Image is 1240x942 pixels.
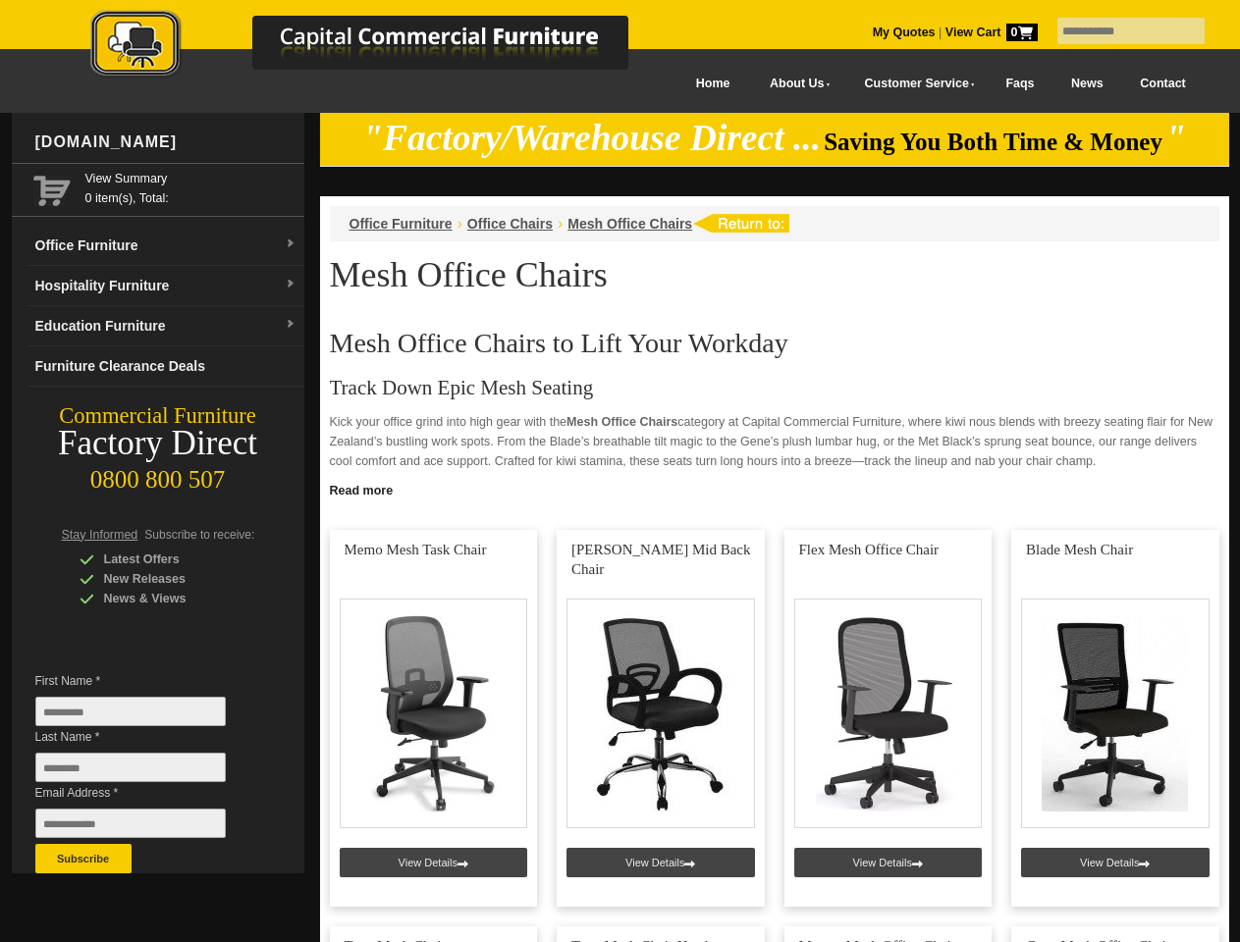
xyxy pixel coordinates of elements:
a: Mesh Office Chairs [567,216,692,232]
em: " [1165,118,1186,158]
span: Last Name * [35,727,255,747]
span: Stay Informed [62,528,138,542]
a: About Us [748,62,842,106]
span: First Name * [35,671,255,691]
input: Last Name * [35,753,226,782]
img: dropdown [285,279,297,290]
a: Office Furniture [350,216,453,232]
button: Subscribe [35,844,132,873]
a: My Quotes [873,26,936,39]
h2: Mesh Office Chairs to Lift Your Workday [330,329,1219,358]
input: First Name * [35,697,226,726]
div: 0800 800 507 [12,456,304,494]
div: New Releases [80,569,266,589]
img: dropdown [285,319,297,331]
a: Office Furnituredropdown [27,226,304,266]
strong: View Cart [945,26,1038,39]
h3: Track Down Epic Mesh Seating [330,378,1219,397]
img: Capital Commercial Furniture Logo [36,10,724,81]
img: return to [692,214,789,233]
strong: Mesh Office Chairs [566,415,677,429]
a: Capital Commercial Furniture Logo [36,10,724,87]
a: Furniture Clearance Deals [27,346,304,387]
a: News [1052,62,1121,106]
span: Email Address * [35,783,255,803]
a: Contact [1121,62,1204,106]
a: Customer Service [842,62,987,106]
div: Latest Offers [80,549,266,569]
span: 0 [1006,24,1038,41]
a: Faqs [988,62,1053,106]
span: 0 item(s), Total: [85,169,297,205]
a: Office Chairs [467,216,553,232]
img: dropdown [285,238,297,250]
a: View Summary [85,169,297,188]
span: Subscribe to receive: [144,528,254,542]
em: "Factory/Warehouse Direct ... [362,118,821,158]
input: Email Address * [35,809,226,838]
p: Kick your office grind into high gear with the category at Capital Commercial Furniture, where ki... [330,412,1219,471]
li: › [558,214,563,234]
li: › [458,214,462,234]
span: Saving You Both Time & Money [824,129,1162,155]
div: Factory Direct [12,430,304,457]
h1: Mesh Office Chairs [330,256,1219,293]
div: [DOMAIN_NAME] [27,113,304,172]
a: Education Furnituredropdown [27,306,304,346]
a: View Cart0 [942,26,1037,39]
a: Click to read more [320,476,1229,500]
div: Commercial Furniture [12,402,304,430]
a: Hospitality Furnituredropdown [27,266,304,306]
div: News & Views [80,589,266,608]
